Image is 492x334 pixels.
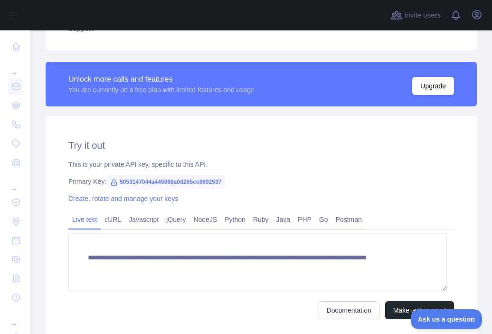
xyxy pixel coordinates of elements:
[68,177,454,186] div: Primary Key:
[273,212,294,227] a: Java
[8,308,23,327] div: ...
[389,8,443,23] button: Invite users
[315,212,332,227] a: Go
[68,85,255,95] div: You are currently on a free plan with limited features and usage
[68,160,454,169] div: This is your private API key, specific to this API.
[294,212,315,227] a: PHP
[332,212,366,227] a: Postman
[68,74,255,85] div: Unlock more calls and features
[101,212,125,227] a: cURL
[8,57,23,76] div: ...
[189,212,221,227] a: NodeJS
[249,212,273,227] a: Ruby
[125,212,162,227] a: Javascript
[385,301,454,319] button: Make test request
[68,139,454,152] h2: Try it out
[411,309,483,329] iframe: Toggle Customer Support
[162,212,189,227] a: jQuery
[68,195,178,202] a: Create, rotate and manage your keys
[319,301,379,319] a: Documentation
[221,212,249,227] a: Python
[404,10,441,21] span: Invite users
[68,212,101,227] a: Live test
[412,77,454,95] button: Upgrade
[106,175,225,189] span: 5053147044a445988a0d265cc8892537
[8,173,23,192] div: ...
